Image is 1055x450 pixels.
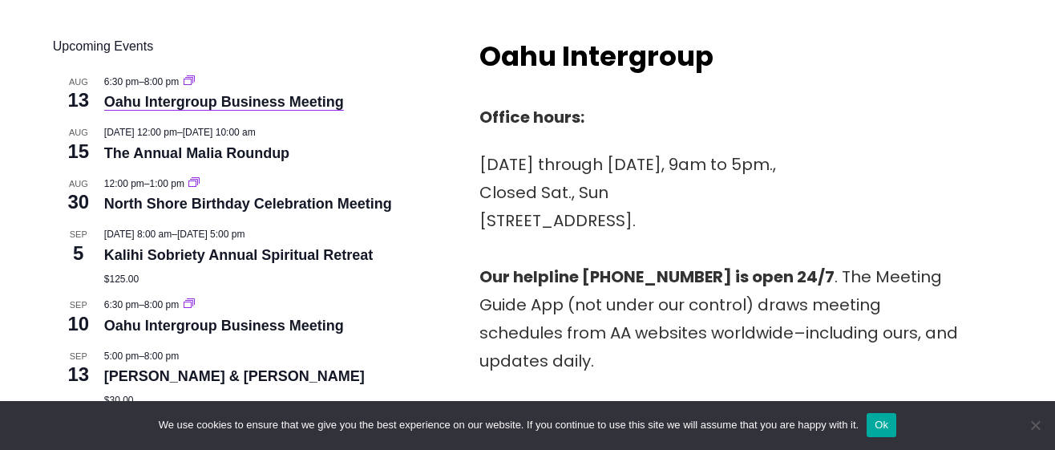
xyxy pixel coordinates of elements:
[53,75,104,89] span: Aug
[104,127,177,138] span: [DATE] 12:00 pm
[104,395,134,406] span: $30.00
[184,299,195,310] a: Event series: Oahu Intergroup Business Meeting
[150,178,184,189] span: 1:00 pm
[53,240,104,267] span: 5
[104,274,139,285] span: $125.00
[104,247,373,264] a: Kalihi Sobriety Annual Spiritual Retreat
[104,229,172,240] span: [DATE] 8:00 am
[53,37,447,56] h2: Upcoming Events
[144,76,179,87] span: 8:00 pm
[53,310,104,338] span: 10
[867,413,896,437] button: Ok
[53,138,104,165] span: 15
[53,189,104,216] span: 30
[104,368,365,385] a: [PERSON_NAME] & [PERSON_NAME]
[104,178,187,189] time: –
[479,106,584,128] strong: Office hours:
[53,228,104,241] span: Sep
[104,229,245,240] time: –
[104,351,179,362] time: –
[184,76,195,87] a: Event series: Oahu Intergroup Business Meeting
[188,178,200,189] a: Event series: North Shore Birthday Celebration Meeting
[104,127,256,138] time: –
[104,299,182,310] time: –
[183,127,256,138] span: [DATE] 10:00 am
[104,94,344,111] a: Oahu Intergroup Business Meeting
[144,299,179,310] span: 8:00 pm
[53,126,104,140] span: Aug
[177,229,245,240] span: [DATE] 5:00 pm
[104,178,144,189] span: 12:00 pm
[53,361,104,388] span: 13
[53,87,104,114] span: 13
[53,298,104,312] span: Sep
[104,76,139,87] span: 6:30 pm
[159,417,859,433] span: We use cookies to ensure that we give you the best experience on our website. If you continue to ...
[1027,417,1043,433] span: No
[144,351,179,362] span: 8:00 pm
[104,76,182,87] time: –
[479,266,835,288] strong: Our helpline [PHONE_NUMBER] is open 24/7
[104,145,289,162] a: The Annual Malia Roundup
[104,318,344,334] a: Oahu Intergroup Business Meeting
[479,151,960,375] p: [DATE] through [DATE], 9am to 5pm., Closed Sat., Sun [STREET_ADDRESS]. . The Meeting Guide App (n...
[53,177,104,191] span: Aug
[104,351,139,362] span: 5:00 pm
[104,299,139,310] span: 6:30 pm
[104,196,392,213] a: North Shore Birthday Celebration Meeting
[53,350,104,363] span: Sep
[479,37,866,76] h2: Oahu Intergroup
